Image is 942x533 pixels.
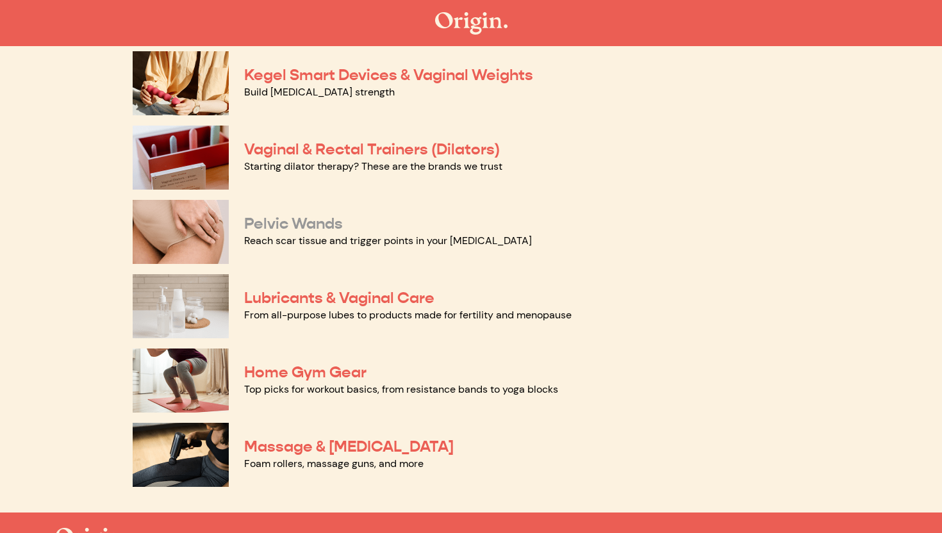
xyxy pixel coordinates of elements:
img: The Origin Shop [435,12,508,35]
a: Foam rollers, massage guns, and more [244,457,424,470]
img: Massage & Myofascial Release [133,423,229,487]
a: Pelvic Wands [244,214,343,233]
a: Vaginal & Rectal Trainers (Dilators) [244,140,500,159]
a: Reach scar tissue and trigger points in your [MEDICAL_DATA] [244,234,532,247]
img: Vaginal & Rectal Trainers (Dilators) [133,126,229,190]
a: Lubricants & Vaginal Care [244,288,434,307]
img: Lubricants & Vaginal Care [133,274,229,338]
a: Build [MEDICAL_DATA] strength [244,85,395,99]
a: Massage & [MEDICAL_DATA] [244,437,454,456]
img: Home Gym Gear [133,348,229,413]
img: Pelvic Wands [133,200,229,264]
a: From all-purpose lubes to products made for fertility and menopause [244,308,572,322]
a: Starting dilator therapy? These are the brands we trust [244,160,502,173]
img: Kegel Smart Devices & Vaginal Weights [133,51,229,115]
a: Top picks for workout basics, from resistance bands to yoga blocks [244,382,558,396]
a: Kegel Smart Devices & Vaginal Weights [244,65,533,85]
a: Home Gym Gear [244,363,367,382]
